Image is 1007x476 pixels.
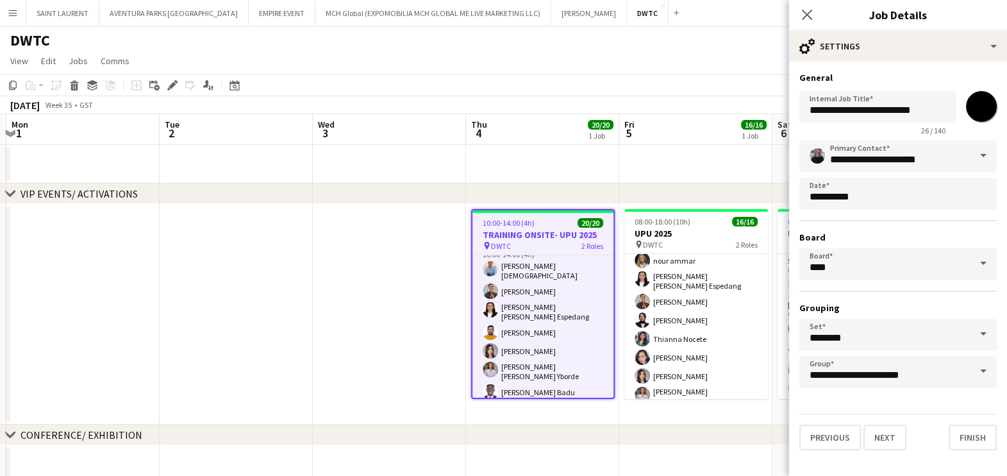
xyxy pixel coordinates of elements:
h3: Board [799,232,997,243]
div: CONFERENCE/ EXHIBITION [21,429,142,441]
div: [DATE] [10,99,40,112]
span: 2 [163,126,179,140]
span: 4 [469,126,487,140]
a: Comms [96,53,135,69]
app-job-card: 10:00-14:00 (4h)20/20TRAINING ONSITE- UPU 2025 DWTC2 Roles[PERSON_NAME]!Amr Sallam[PERSON_NAME]18... [471,209,615,399]
app-card-role: [PERSON_NAME][PERSON_NAME][PERSON_NAME]nour ammar[PERSON_NAME] [PERSON_NAME] Espedang[PERSON_NAME... [624,96,768,411]
div: 1 Job [588,131,613,140]
span: 08:00-18:00 (10h) [788,217,844,226]
button: Finish [949,425,997,450]
div: Settings [789,31,1007,62]
span: 5 [622,126,635,140]
div: 1 Job [742,131,766,140]
span: 2 Roles [736,240,758,250]
span: Mon [12,119,28,130]
span: Wed [318,119,335,130]
span: 16/16 [732,217,758,226]
app-card-role: Supervisor1/108:00-18:00 (10h)!Amr Sallam [778,254,921,298]
span: 20/20 [578,218,603,228]
span: 2 Roles [581,241,603,251]
span: DWTC [491,241,511,251]
span: 08:00-18:00 (10h) [635,217,690,226]
a: Jobs [63,53,93,69]
h3: Grouping [799,302,997,314]
button: EMPIRE EVENT [249,1,315,26]
span: Edit [41,55,56,67]
span: 16/16 [741,120,767,130]
app-job-card: 08:00-18:00 (10h)16/16UPU 2025 DWTC2 RolesSupervisor1/108:00-18:00 (10h)!Amr Sallam[PERSON_NAME]1... [778,209,921,399]
span: Comms [101,55,129,67]
a: Edit [36,53,61,69]
span: 3 [316,126,335,140]
button: Next [863,425,906,450]
span: Thu [471,119,487,130]
span: Jobs [69,55,88,67]
h3: TRAINING ONSITE- UPU 2025 [472,229,613,241]
span: 10:00-14:00 (4h) [483,218,535,228]
div: GST [79,100,93,110]
button: [PERSON_NAME] [551,1,627,26]
span: View [10,55,28,67]
button: MCH Global (EXPOMOBILIA MCH GLOBAL ME LIVE MARKETING LLC) [315,1,551,26]
h3: UPU 2025 [778,228,921,239]
h1: DWTC [10,31,50,50]
a: View [5,53,33,69]
span: 26 / 140 [911,126,956,135]
button: SAINT LAURENT [26,1,99,26]
span: Week 35 [42,100,74,110]
span: DWTC [643,240,663,250]
h3: General [799,72,997,83]
h3: UPU 2025 [624,228,768,239]
app-job-card: 08:00-18:00 (10h)16/16UPU 2025 DWTC2 Roles[PERSON_NAME][PERSON_NAME][PERSON_NAME]nour ammar[PERSO... [624,209,768,399]
button: Previous [799,425,861,450]
span: Tue [165,119,179,130]
span: 1 [10,126,28,140]
span: Fri [624,119,635,130]
button: DWTC [627,1,669,26]
div: VIP EVENTS/ ACTIVATIONS [21,187,138,200]
h3: Job Details [789,6,1007,23]
span: Sat [778,119,792,130]
span: 6 [776,126,792,140]
span: 20/20 [588,120,613,130]
button: AVENTURA PARKS [GEOGRAPHIC_DATA] [99,1,249,26]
